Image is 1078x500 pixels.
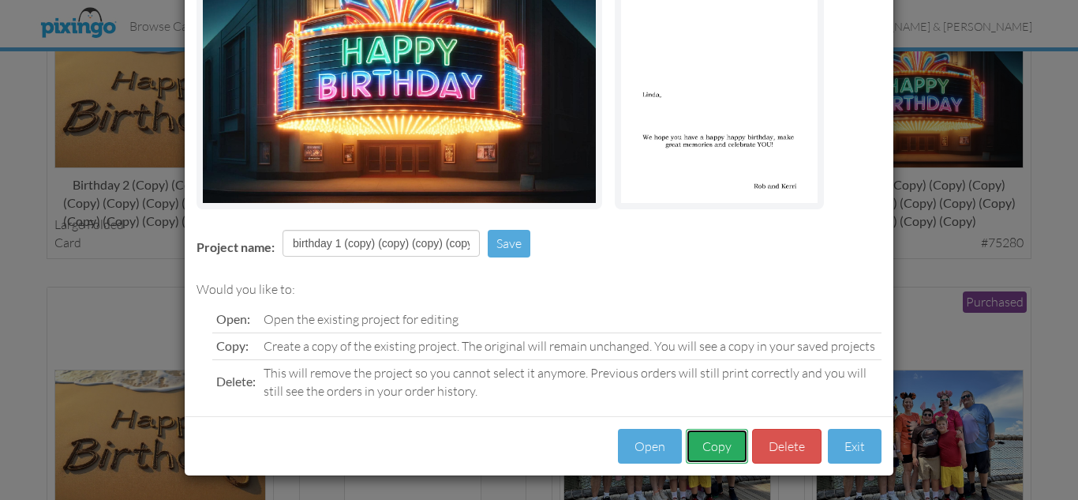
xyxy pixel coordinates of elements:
[260,306,881,333] td: Open the existing project for editing
[686,429,748,464] button: Copy
[260,359,881,404] td: This will remove the project so you cannot select it anymore. Previous orders will still print co...
[488,230,530,258] button: Save
[216,338,249,353] span: Copy:
[260,333,881,359] td: Create a copy of the existing project. The original will remain unchanged. You will see a copy in...
[216,374,256,389] span: Delete:
[216,311,250,326] span: Open:
[828,429,881,464] button: Exit
[752,429,822,464] button: Delete
[197,280,881,299] div: Would you like to:
[618,429,682,464] button: Open
[197,239,275,257] label: Project name:
[283,230,480,257] input: Enter project name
